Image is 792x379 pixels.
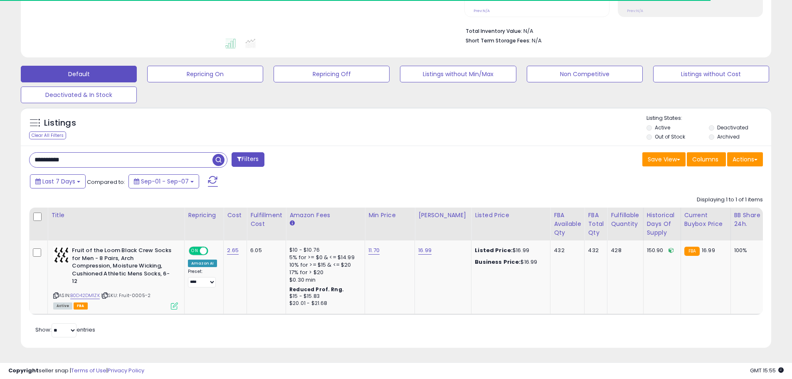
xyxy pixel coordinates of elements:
b: Reduced Prof. Rng. [289,286,344,293]
small: FBA [684,247,700,256]
a: Privacy Policy [108,367,144,374]
div: $16.99 [475,258,544,266]
div: BB Share 24h. [734,211,765,228]
div: 150.90 [647,247,674,254]
span: Compared to: [87,178,125,186]
div: Preset: [188,269,217,287]
a: B0D42DM1ZK [70,292,100,299]
button: Repricing On [147,66,263,82]
a: 16.99 [418,246,432,255]
label: Out of Stock [655,133,685,140]
div: Amazon AI [188,260,217,267]
div: Current Buybox Price [684,211,727,228]
div: 10% for >= $15 & <= $20 [289,261,358,269]
div: $10 - $10.76 [289,247,358,254]
button: Listings without Min/Max [400,66,516,82]
div: Title [51,211,181,220]
p: Listing States: [646,114,771,122]
div: FBA Available Qty [554,211,581,237]
button: Default [21,66,137,82]
h5: Listings [44,117,76,129]
button: Save View [642,152,686,166]
label: Archived [717,133,740,140]
button: Sep-01 - Sep-07 [128,174,199,188]
span: FBA [74,302,88,310]
div: Cost [227,211,243,220]
div: ASIN: [53,247,178,308]
div: 6.05 [250,247,279,254]
strong: Copyright [8,367,39,374]
span: | SKU: Fruit-0005-2 [101,292,151,299]
a: 11.70 [368,246,380,255]
label: Deactivated [717,124,748,131]
span: Show: entries [35,326,95,334]
span: Last 7 Days [42,177,75,186]
div: $16.99 [475,247,544,254]
div: Clear All Filters [29,131,66,139]
div: 428 [611,247,637,254]
span: ON [190,248,200,255]
div: $15 - $15.83 [289,293,358,300]
span: 16.99 [702,246,715,254]
span: OFF [207,248,220,255]
button: Filters [232,152,264,167]
div: Repricing [188,211,220,220]
div: 17% for > $20 [289,269,358,276]
div: 432 [588,247,601,254]
small: Amazon Fees. [289,220,294,227]
span: 2025-09-15 15:55 GMT [750,367,784,374]
button: Columns [687,152,726,166]
label: Active [655,124,670,131]
div: Min Price [368,211,411,220]
div: $0.30 min [289,276,358,284]
b: Fruit of the Loom Black Crew Socks for Men - 8 Pairs, Arch Compression, Moisture Wicking, Cushion... [72,247,173,287]
div: 100% [734,247,762,254]
div: [PERSON_NAME] [418,211,468,220]
div: Listed Price [475,211,547,220]
span: Columns [692,155,718,163]
a: 2.65 [227,246,239,255]
div: Fulfillment Cost [250,211,282,228]
img: 41Cn8yXn5sL._SL40_.jpg [53,247,70,263]
button: Non Competitive [527,66,643,82]
button: Last 7 Days [30,174,86,188]
div: 432 [554,247,578,254]
div: $20.01 - $21.68 [289,300,358,307]
button: Actions [727,152,763,166]
b: Listed Price: [475,246,513,254]
span: All listings currently available for purchase on Amazon [53,302,72,310]
div: Historical Days Of Supply [647,211,677,237]
div: Displaying 1 to 1 of 1 items [697,196,763,204]
div: FBA Total Qty [588,211,604,237]
div: 5% for >= $0 & <= $14.99 [289,254,358,261]
button: Listings without Cost [653,66,769,82]
div: Fulfillable Quantity [611,211,639,228]
div: seller snap | | [8,367,144,375]
span: Sep-01 - Sep-07 [141,177,189,186]
a: Terms of Use [71,367,106,374]
button: Deactivated & In Stock [21,87,137,103]
b: Business Price: [475,258,521,266]
button: Repricing Off [274,66,390,82]
div: Amazon Fees [289,211,361,220]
